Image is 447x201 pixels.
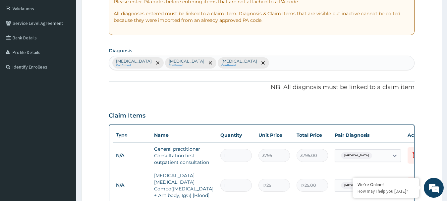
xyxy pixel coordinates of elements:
img: d_794563401_company_1708531726252_794563401 [12,33,27,50]
th: Unit Price [255,128,293,142]
label: Diagnosis [109,47,132,54]
p: [MEDICAL_DATA] [169,59,204,64]
small: Confirmed [169,64,204,67]
th: Type [113,129,151,141]
span: [MEDICAL_DATA] [341,182,372,189]
div: Minimize live chat window [109,3,125,19]
p: NB: All diagnosis must be linked to a claim item [109,83,415,92]
th: Total Price [293,128,331,142]
th: Name [151,128,217,142]
p: [MEDICAL_DATA] [116,59,152,64]
span: remove selection option [155,60,161,66]
textarea: Type your message and hit 'Enter' [3,132,126,155]
div: We're Online! [358,181,414,187]
td: N/A [113,149,151,162]
p: How may I help you today? [358,188,414,194]
th: Quantity [217,128,255,142]
span: remove selection option [207,60,213,66]
p: [MEDICAL_DATA] [221,59,257,64]
th: Pair Diagnosis [331,128,404,142]
td: General practitioner Consultation first outpatient consultation [151,142,217,169]
th: Actions [404,128,437,142]
span: [MEDICAL_DATA] [341,152,372,159]
small: Confirmed [221,64,257,67]
small: Confirmed [116,64,152,67]
p: All diagnoses entered must be linked to a claim item. Diagnosis & Claim Items that are visible bu... [114,10,410,24]
span: We're online! [38,59,91,126]
div: Chat with us now [34,37,111,46]
td: N/A [113,179,151,191]
span: remove selection option [260,60,266,66]
h3: Claim Items [109,112,145,120]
